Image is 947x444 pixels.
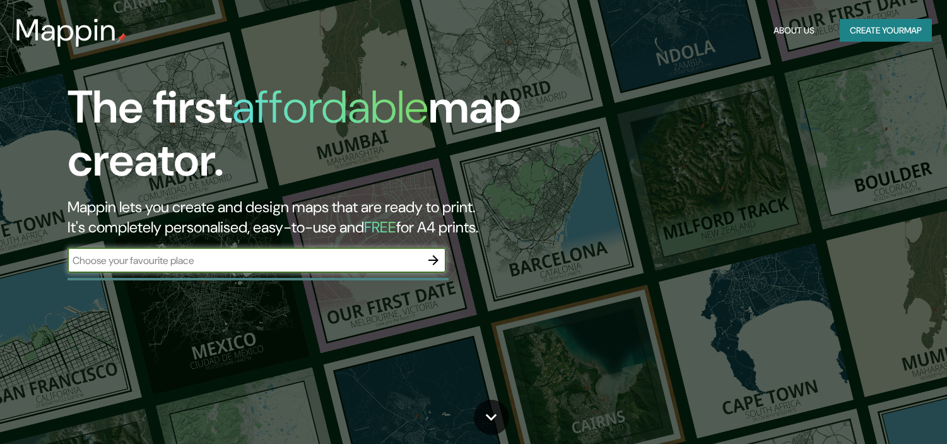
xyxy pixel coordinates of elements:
[68,197,541,237] h2: Mappin lets you create and design maps that are ready to print. It's completely personalised, eas...
[15,13,117,48] h3: Mappin
[117,33,127,43] img: mappin-pin
[68,81,541,197] h1: The first map creator.
[68,253,421,268] input: Choose your favourite place
[840,19,932,42] button: Create yourmap
[364,217,396,237] h5: FREE
[232,78,428,136] h1: affordable
[768,19,820,42] button: About Us
[835,395,933,430] iframe: Help widget launcher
